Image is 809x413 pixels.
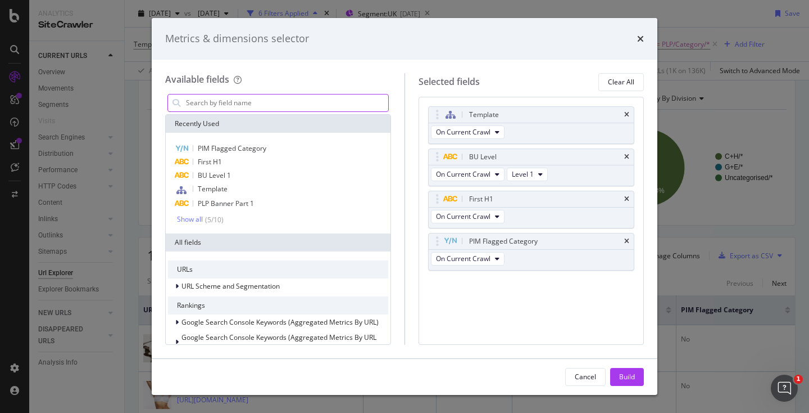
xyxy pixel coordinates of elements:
[198,199,254,208] span: PLP Banner Part 1
[165,73,229,86] div: Available fields
[624,154,629,160] div: times
[185,95,388,111] input: Search by field name
[198,170,231,180] span: BU Level 1
[198,143,266,153] span: PIM Flagged Category
[428,191,635,228] div: First H1timesOn Current Crawl
[794,375,803,384] span: 1
[431,125,505,139] button: On Current Crawl
[181,333,376,352] span: Google Search Console Keywords (Aggregated Metrics By URL and Country)
[771,375,798,402] iframe: Intercom live chat
[598,73,644,91] button: Clear All
[181,281,280,291] span: URL Scheme and Segmentation
[624,111,629,118] div: times
[198,184,228,194] span: Template
[575,372,596,381] div: Cancel
[166,234,390,252] div: All fields
[168,261,388,279] div: URLs
[165,32,309,46] div: Metrics & dimensions selector
[512,169,534,179] span: Level 1
[469,109,499,120] div: Template
[637,32,644,46] div: times
[168,297,388,315] div: Rankings
[152,18,657,395] div: modal
[619,372,635,381] div: Build
[428,233,635,271] div: PIM Flagged CategorytimesOn Current Crawl
[624,196,629,203] div: times
[624,238,629,245] div: times
[610,368,644,386] button: Build
[469,194,493,205] div: First H1
[431,210,505,223] button: On Current Crawl
[507,168,548,181] button: Level 1
[469,151,497,163] div: BU Level
[428,106,635,144] div: TemplatetimesOn Current Crawl
[166,115,390,133] div: Recently Used
[203,215,224,225] div: ( 5 / 10 )
[436,254,490,263] span: On Current Crawl
[608,77,634,87] div: Clear All
[431,168,505,181] button: On Current Crawl
[469,236,538,247] div: PIM Flagged Category
[419,75,480,88] div: Selected fields
[436,127,490,137] span: On Current Crawl
[436,169,490,179] span: On Current Crawl
[565,368,606,386] button: Cancel
[181,317,379,327] span: Google Search Console Keywords (Aggregated Metrics By URL)
[198,157,222,167] span: First H1
[177,216,203,223] div: Show all
[431,252,505,266] button: On Current Crawl
[436,212,490,221] span: On Current Crawl
[428,149,635,186] div: BU LeveltimesOn Current CrawlLevel 1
